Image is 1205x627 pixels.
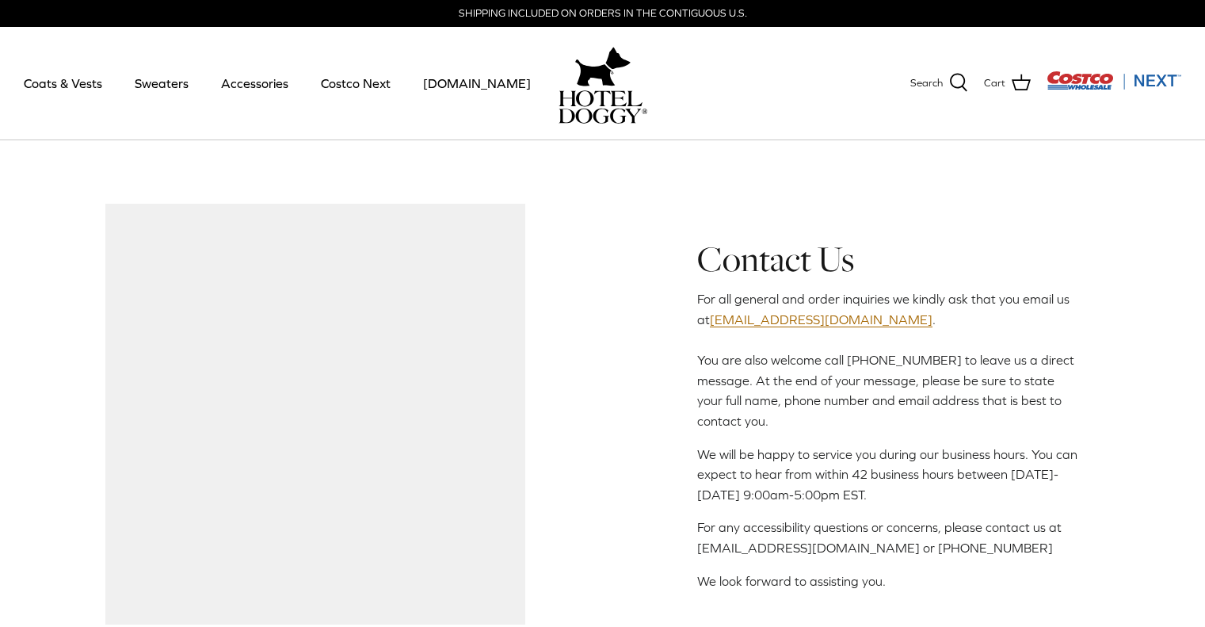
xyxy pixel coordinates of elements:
p: We look forward to assisting you. [697,572,1083,592]
span: Search [910,75,943,92]
a: [EMAIL_ADDRESS][DOMAIN_NAME] [710,312,932,327]
img: Costco Next [1047,71,1181,90]
p: For any accessibility questions or concerns, please contact us at [EMAIL_ADDRESS][DOMAIN_NAME] or... [697,518,1083,558]
a: Sweaters [120,56,203,110]
h2: Contact Us [697,237,1083,281]
img: hoteldoggy.com [575,43,631,90]
a: Coats & Vests [10,56,116,110]
a: [DOMAIN_NAME] [409,56,545,110]
a: hoteldoggy.com hoteldoggycom [559,43,647,124]
p: For all general and order inquiries we kindly ask that you email us at . You are also welcome cal... [697,289,1083,431]
p: We will be happy to service you during our business hours. You can expect to hear from within 42 ... [697,445,1083,506]
span: Cart [984,75,1005,92]
a: Search [910,73,968,94]
a: Visit Costco Next [1047,81,1181,93]
a: Cart [984,73,1031,94]
img: hoteldoggycom [559,90,647,124]
a: Accessories [207,56,303,110]
a: Costco Next [307,56,405,110]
